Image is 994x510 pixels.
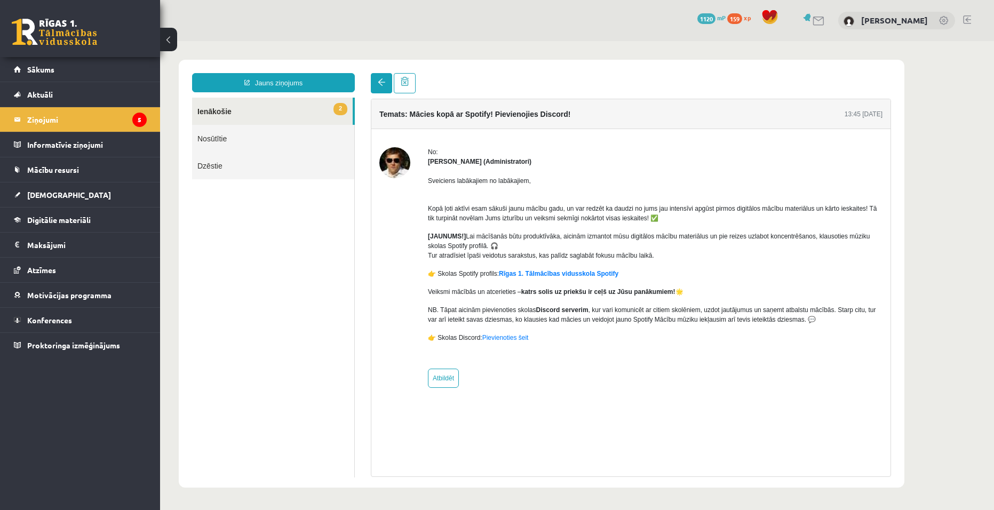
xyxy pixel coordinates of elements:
a: 159 xp [727,13,756,22]
strong: katrs solis uz priekšu ir ceļš uz Jūsu panākumiem! [361,247,515,254]
a: Jauns ziņojums [32,32,195,51]
a: Dzēstie [32,111,194,138]
p: Kopā ļoti aktīvi esam sākuši jaunu mācību gadu, un var redzēt ka daudzi no jums jau intensīvi apg... [268,153,722,182]
a: [DEMOGRAPHIC_DATA] [14,182,147,207]
span: 1120 [697,13,715,24]
a: Rīgas 1. Tālmācības vidusskola [12,19,97,45]
a: Mācību resursi [14,157,147,182]
a: Motivācijas programma [14,283,147,307]
a: Digitālie materiāli [14,208,147,232]
a: Aktuāli [14,82,147,107]
p: Sveiciens labākajiem no labākajiem, [268,135,722,145]
a: Ziņojumi5 [14,107,147,132]
a: Informatīvie ziņojumi [14,132,147,157]
span: [DEMOGRAPHIC_DATA] [27,190,111,200]
span: Aktuāli [27,90,53,99]
p: NB. Tāpat aicinām pievienoties skolas , kur vari komunicēt ar citiem skolēniem, uzdot jautājumus ... [268,264,722,283]
strong: [PERSON_NAME] (Administratori) [268,117,371,124]
a: Atzīmes [14,258,147,282]
span: 2 [173,62,187,74]
i: 5 [132,113,147,127]
img: Ivo Čapiņš [219,106,250,137]
legend: Ziņojumi [27,107,147,132]
span: Atzīmes [27,265,56,275]
a: Pievienoties šeit [322,293,369,300]
span: Digitālie materiāli [27,215,91,225]
span: 159 [727,13,742,24]
a: 1120 mP [697,13,726,22]
a: Sākums [14,57,147,82]
legend: Informatīvie ziņojumi [27,132,147,157]
a: 2Ienākošie [32,57,193,84]
h4: Temats: Mācies kopā ar Spotify! Pievienojies Discord! [219,69,410,77]
div: 13:45 [DATE] [685,68,722,78]
span: xp [744,13,751,22]
a: Maksājumi [14,233,147,257]
span: Motivācijas programma [27,290,112,300]
span: Proktoringa izmēģinājums [27,340,120,350]
a: Nosūtītie [32,84,194,111]
a: Rīgas 1. Tālmācības vidusskola Spotify [339,229,458,236]
p: 👉 Skolas Discord: [268,292,722,301]
img: Aleksis Āboliņš [844,16,854,27]
legend: Maksājumi [27,233,147,257]
p: 👉 Skolas Spotify profils: [268,228,722,237]
a: Konferences [14,308,147,332]
span: mP [717,13,726,22]
a: Proktoringa izmēģinājums [14,333,147,357]
p: Lai mācīšanās būtu produktīvāka, aicinām izmantot mūsu digitālos mācību materiālus un pie reizes ... [268,190,722,219]
strong: Discord serverim [376,265,428,273]
p: Veiksmi mācībās un atcerieties – 🌟 [268,246,722,256]
span: Mācību resursi [27,165,79,174]
strong: [JAUNUMS!] [268,192,306,199]
a: [PERSON_NAME] [861,15,928,26]
div: No: [268,106,722,116]
a: Atbildēt [268,328,299,347]
span: Konferences [27,315,72,325]
span: Sākums [27,65,54,74]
